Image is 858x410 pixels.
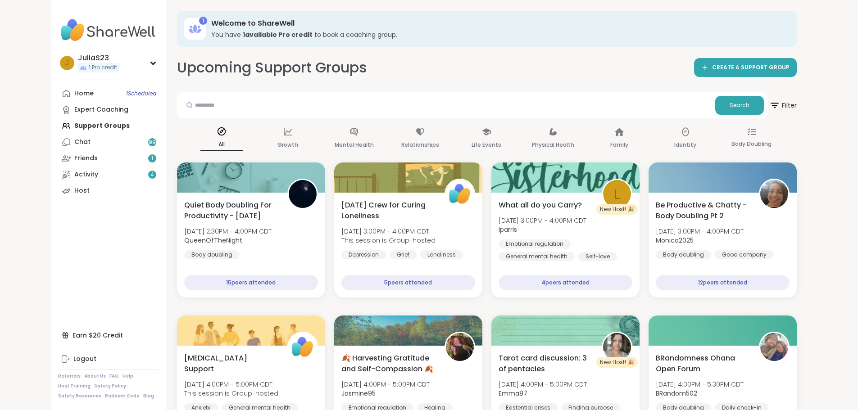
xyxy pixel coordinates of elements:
[58,327,159,343] div: Earn $20 Credit
[603,333,631,361] img: Emma87
[277,140,298,150] p: Growth
[123,373,133,379] a: Help
[341,227,436,236] span: [DATE] 3:00PM - 4:00PM CDT
[74,170,98,179] div: Activity
[760,333,788,361] img: BRandom502
[499,252,575,261] div: General mental health
[184,389,278,398] span: This session is Group-hosted
[58,14,159,46] img: ShareWell Nav Logo
[341,200,435,221] span: [DATE] Crew for Curing Loneliness
[656,227,744,236] span: [DATE] 3:00PM - 4:00PM CDT
[177,58,367,78] h2: Upcoming Support Groups
[58,383,91,389] a: Host Training
[58,102,159,118] a: Expert Coaching
[184,380,278,389] span: [DATE] 4:00PM - 5:00PM CDT
[341,236,436,245] span: This session is Group-hosted
[58,393,101,399] a: Safety Resources
[769,92,797,118] button: Filter
[614,184,620,205] span: l
[499,353,592,374] span: Tarot card discussion: 3 of pentacles
[674,140,696,150] p: Identity
[341,380,430,389] span: [DATE] 4:00PM - 5:00PM CDT
[715,96,764,115] button: Search
[499,216,586,225] span: [DATE] 3:00PM - 4:00PM CDT
[74,89,94,98] div: Home
[126,90,156,97] span: 1 Scheduled
[58,183,159,199] a: Host
[58,351,159,367] a: Logout
[143,393,154,399] a: Blog
[578,252,617,261] div: Self-love
[211,18,784,28] h3: Welcome to ShareWell
[58,86,159,102] a: Home1Scheduled
[610,140,628,150] p: Family
[499,380,587,389] span: [DATE] 4:00PM - 5:00PM CDT
[472,140,501,150] p: Life Events
[341,389,376,398] b: Jasmine95
[656,236,694,245] b: Monica2025
[199,17,207,25] div: 1
[149,139,156,146] span: 99
[341,275,475,290] div: 5 peers attended
[65,57,69,69] span: J
[58,373,81,379] a: Referrals
[715,250,774,259] div: Good company
[94,383,126,389] a: Safety Policy
[499,239,571,248] div: Emotional regulation
[109,373,119,379] a: FAQ
[105,393,140,399] a: Redeem Code
[184,353,277,374] span: [MEDICAL_DATA] Support
[78,53,119,63] div: JuliaS23
[656,250,711,259] div: Body doubling
[499,389,527,398] b: Emma87
[58,134,159,150] a: Chat99
[446,333,474,361] img: Jasmine95
[656,353,749,374] span: BRandomness Ohana Open Forum
[74,105,128,114] div: Expert Coaching
[712,64,790,72] span: CREATE A SUPPORT GROUP
[184,227,272,236] span: [DATE] 2:30PM - 4:00PM CDT
[760,180,788,208] img: Monica2025
[656,380,744,389] span: [DATE] 4:00PM - 5:30PM CDT
[596,204,638,215] div: New Host! 🎉
[499,225,517,234] b: lparris
[656,200,749,221] span: Be Productive & Chatty - Body Doubling Pt 2
[694,58,797,77] a: CREATE A SUPPORT GROUP
[200,139,243,151] p: All
[89,64,117,72] span: 1 Pro credit
[656,389,697,398] b: BRandom502
[335,140,374,150] p: Mental Health
[74,186,90,195] div: Host
[289,333,317,361] img: ShareWell
[184,250,240,259] div: Body doubling
[499,275,632,290] div: 4 peers attended
[73,355,96,364] div: Logout
[184,200,277,221] span: Quiet Body Doubling For Productivity - [DATE]
[420,250,463,259] div: Loneliness
[243,30,313,39] b: 1 available Pro credit
[596,357,638,368] div: New Host! 🎉
[656,275,790,290] div: 12 peers attended
[446,180,474,208] img: ShareWell
[184,236,242,245] b: QueenOfTheNight
[499,200,582,211] span: What all do you Carry?
[390,250,417,259] div: Grief
[341,250,386,259] div: Depression
[74,154,98,163] div: Friends
[730,101,749,109] span: Search
[341,353,435,374] span: 🍂 Harvesting Gratitude and Self-Compassion 🍂
[401,140,439,150] p: Relationships
[731,139,772,149] p: Body Doubling
[150,171,154,179] span: 4
[532,140,574,150] p: Physical Health
[184,275,318,290] div: 15 peers attended
[58,150,159,167] a: Friends1
[211,30,784,39] h3: You have to book a coaching group.
[769,95,797,116] span: Filter
[151,155,153,162] span: 1
[58,167,159,183] a: Activity4
[74,138,91,147] div: Chat
[84,373,106,379] a: About Us
[289,180,317,208] img: QueenOfTheNight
